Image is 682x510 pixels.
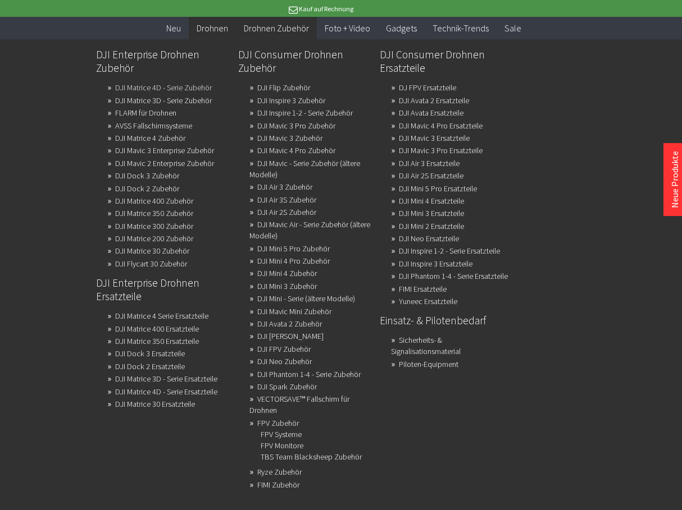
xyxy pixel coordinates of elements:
[115,231,193,246] a: DJI Matrice 200 Zubehör
[115,308,208,324] a: DJI Matrice 4 Serie Ersatzteile
[115,333,199,349] a: DJI Matrice 350 Ersatzteile
[261,438,303,453] a: FPV Monitore
[257,353,312,369] a: DJI Neo Zubehör
[115,80,212,95] a: DJI Matrice 4D - Serie Zubehör
[257,291,355,306] a: DJI Mini - Serie (ältere Modelle)
[257,241,330,256] a: DJI Mini 5 Pro Zubehör
[257,477,299,493] a: FIMI Zubehör
[96,45,229,77] a: DJI Enterprise Drohnen Zubehör
[257,278,317,294] a: DJI Mini 3 Zubehör
[236,17,317,40] a: Drohnen Zubehör
[115,384,217,399] a: DJI Matrice 4D - Serie Ersatzteile
[399,155,460,171] a: DJI Air 3 Ersatzteile
[257,304,331,319] a: DJI Mavic Mini Zubehör
[115,105,176,121] a: FLARM für Drohnen
[325,22,370,34] span: Foto + Video
[399,181,477,196] a: DJI Mini 5 Pro Ersatzteile
[257,143,335,158] a: DJI Mavic 4 Pro Zubehör
[238,45,371,77] a: DJI Consumer Drohnen Zubehör
[257,328,324,344] a: DJI Avata Zubehör
[261,449,362,465] a: TBS Team Blacksheep Zubehör
[380,311,512,330] a: Einsatz- & Pilotenbedarf
[257,265,317,281] a: DJI Mini 4 Zubehör
[115,181,179,196] a: DJI Dock 2 Zubehör
[257,316,322,332] a: DJI Avata 2 Zubehör
[391,332,461,359] a: Sicherheits- & Signalisationsmaterial
[115,218,193,234] a: DJI Matrice 300 Zubehör
[504,22,521,34] span: Sale
[115,359,185,374] a: DJI Dock 2 Ersatzteile
[399,80,456,95] a: DJ FPV Ersatzteile
[257,415,299,431] a: FPV Zubehör
[115,193,193,209] a: DJI Matrice 400 Zubehör
[115,256,187,272] a: DJI Flycart 30 Zubehör
[257,192,316,208] a: DJI Air 3S Zubehör
[257,105,353,121] a: DJI Inspire 1-2 - Serie Zubehör
[257,179,312,195] a: DJI Air 3 Zubehör
[158,17,189,40] a: Neu
[399,268,508,284] a: DJI Phantom 1-4 - Serie Ersatzteile
[378,17,425,40] a: Gadgets
[115,93,212,108] a: DJI Matrice 3D - Serie Zubehör
[399,193,464,209] a: DJI Mini 4 Ersatzteile
[115,371,217,387] a: DJI Matrice 3D - Serie Ersatzteile
[249,391,349,418] a: VECTORSAVE™ Fallschirm für Drohnen
[115,155,214,171] a: DJI Mavic 2 Enterprise Zubehör
[399,243,500,259] a: DJI Inspire 1-2 - Serie Ersatzteile
[317,17,378,40] a: Foto + Video
[399,118,483,134] a: DJI Mavic 4 Pro Ersatzteile
[399,93,469,108] a: DJI Avata 2 Ersatzteile
[115,346,185,361] a: DJI Dock 3 Ersatzteile
[115,118,192,134] a: AVSS Fallschirmsysteme
[244,22,309,34] span: Drohnen Zubehör
[257,464,302,480] a: Ryze Zubehör
[669,151,680,208] a: Neue Produkte
[197,22,228,34] span: Drohnen
[257,366,361,382] a: DJI Phantom 1-4 - Serie Zubehör
[115,396,195,412] a: DJI Matrice 30 Ersatzteile
[386,22,417,34] span: Gadgets
[96,273,229,306] a: DJI Enterprise Drohnen Ersatzteile
[257,80,310,95] a: DJI Flip Zubehör
[115,143,214,158] a: DJI Mavic 3 Enterprise Zubehör
[249,155,360,182] a: DJI Mavic - Serie Zubehör (ältere Modelle)
[399,231,459,246] a: DJI Neo Ersatzteile
[380,45,512,77] a: DJI Consumer Drohnen Ersatzteile
[399,281,447,297] a: FIMI Ersatzteile
[115,130,185,146] a: DJI Matrice 4 Zubehör
[166,22,181,34] span: Neu
[115,205,193,221] a: DJI Matrice 350 Zubehör
[399,293,457,309] a: Yuneec Ersatzteile
[399,168,463,183] a: DJI Air 2S Ersatzteile
[249,217,370,243] a: DJI Mavic Air - Serie Zubehör (ältere Modelle)
[189,17,236,40] a: Drohnen
[257,341,311,357] a: DJI FPV Zubehör
[399,205,464,221] a: DJI Mini 3 Ersatzteile
[257,379,317,394] a: DJI Spark Zubehör
[257,253,330,269] a: DJI Mini 4 Pro Zubehör
[257,93,325,108] a: DJI Inspire 3 Zubehör
[433,22,489,34] span: Technik-Trends
[399,356,458,372] a: Piloten-Equipment
[115,243,189,259] a: DJI Matrice 30 Zubehör
[497,17,529,40] a: Sale
[399,256,472,272] a: DJI Inspire 3 Ersatzteile
[399,218,464,234] a: DJI Mini 2 Ersatzteile
[257,130,322,146] a: DJI Mavic 3 Zubehör
[261,426,302,442] a: FPV Systeme
[257,204,316,220] a: DJI Air 2S Zubehör
[399,143,483,158] a: DJI Mavic 3 Pro Ersatzteile
[399,130,470,146] a: DJI Mavic 3 Ersatzteile
[115,168,179,183] a: DJI Dock 3 Zubehör
[425,17,497,40] a: Technik-Trends
[115,321,199,337] a: DJI Matrice 400 Ersatzteile
[399,105,463,121] a: DJI Avata Ersatzteile
[257,118,335,134] a: DJI Mavic 3 Pro Zubehör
